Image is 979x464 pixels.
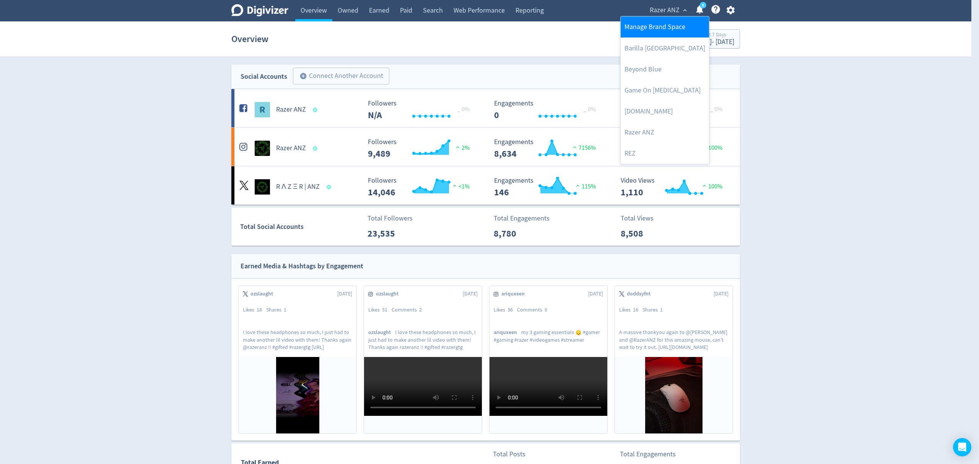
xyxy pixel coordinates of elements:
a: Razer ANZ [621,122,709,143]
div: Open Intercom Messenger [953,438,971,456]
a: Beyond Blue [621,59,709,80]
a: Game On [MEDICAL_DATA] [621,80,709,101]
a: Manage Brand Space [621,16,709,37]
a: Barilla [GEOGRAPHIC_DATA] [621,38,709,59]
a: REZ [621,143,709,164]
a: [DOMAIN_NAME] [621,101,709,122]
